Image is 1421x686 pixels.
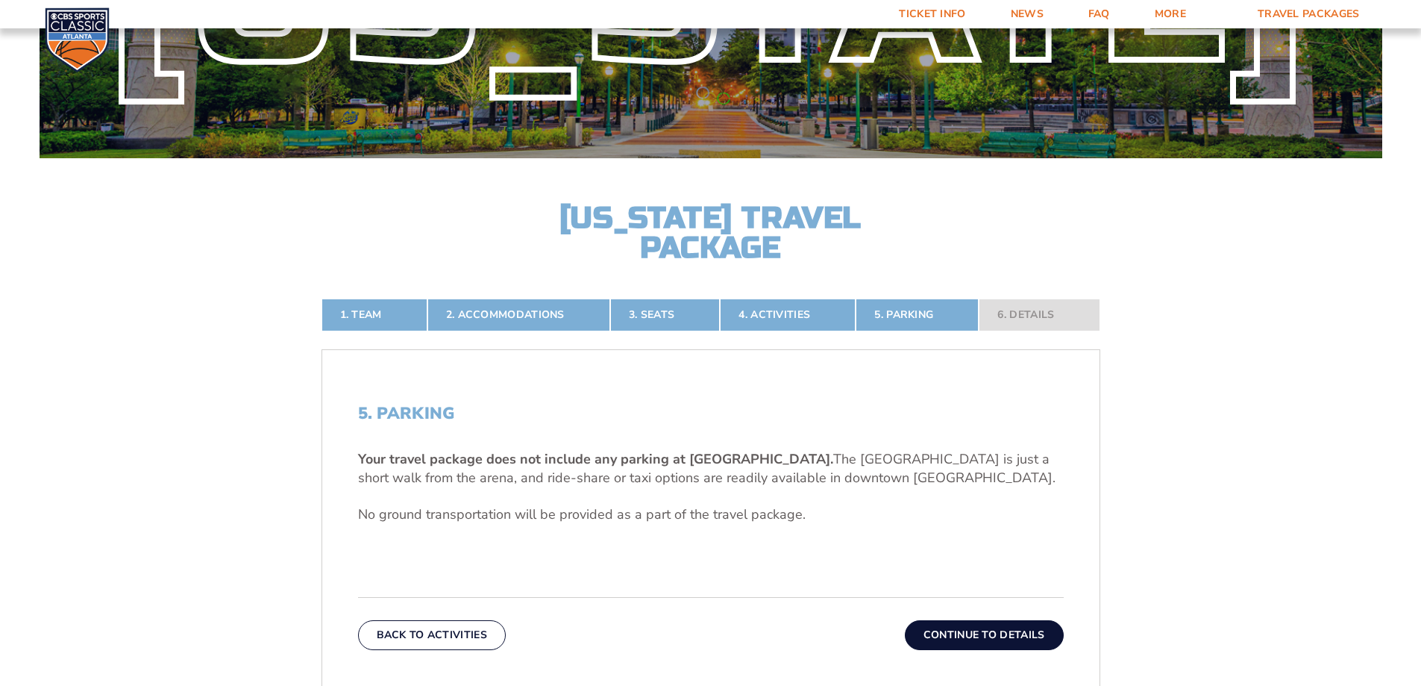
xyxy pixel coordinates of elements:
[45,7,110,72] img: CBS Sports Classic
[358,450,833,468] b: Your travel package does not include any parking at [GEOGRAPHIC_DATA].
[358,505,1064,524] p: No ground transportation will be provided as a part of the travel package.
[358,450,1064,487] p: The [GEOGRAPHIC_DATA] is just a short walk from the arena, and ride-share or taxi options are rea...
[547,203,875,263] h2: [US_STATE] Travel Package
[427,299,610,331] a: 2. Accommodations
[610,299,720,331] a: 3. Seats
[905,620,1064,650] button: Continue To Details
[720,299,856,331] a: 4. Activities
[321,299,427,331] a: 1. Team
[358,404,1064,423] h2: 5. Parking
[358,620,506,650] button: Back To Activities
